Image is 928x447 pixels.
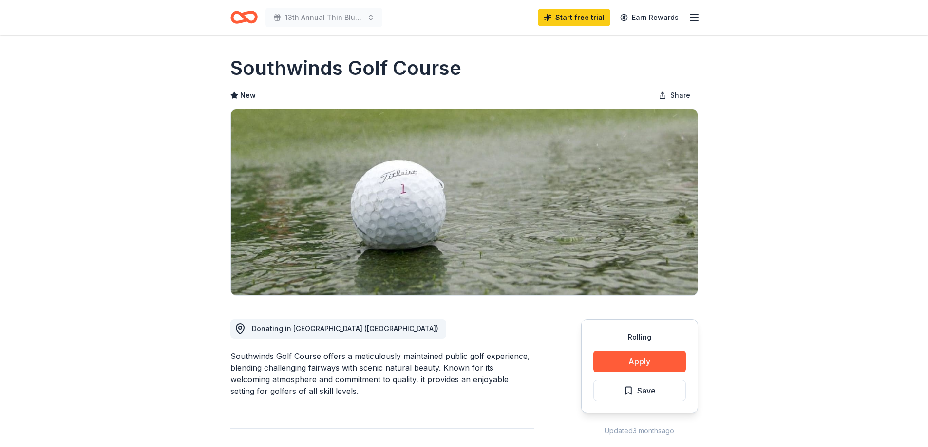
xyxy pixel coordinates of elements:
[670,89,690,101] span: Share
[231,109,698,295] img: Image for Southwinds Golf Course
[285,12,363,23] span: 13th Annual Thin Blue Line Golf Tournament
[593,380,686,401] button: Save
[265,8,382,27] button: 13th Annual Thin Blue Line Golf Tournament
[230,54,461,82] h1: Southwinds Golf Course
[637,384,656,397] span: Save
[252,324,438,333] span: Donating in [GEOGRAPHIC_DATA] ([GEOGRAPHIC_DATA])
[651,86,698,105] button: Share
[538,9,610,26] a: Start free trial
[614,9,684,26] a: Earn Rewards
[230,350,534,397] div: Southwinds Golf Course offers a meticulously maintained public golf experience, blending challeng...
[230,6,258,29] a: Home
[581,425,698,437] div: Updated 3 months ago
[240,89,256,101] span: New
[593,351,686,372] button: Apply
[593,331,686,343] div: Rolling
